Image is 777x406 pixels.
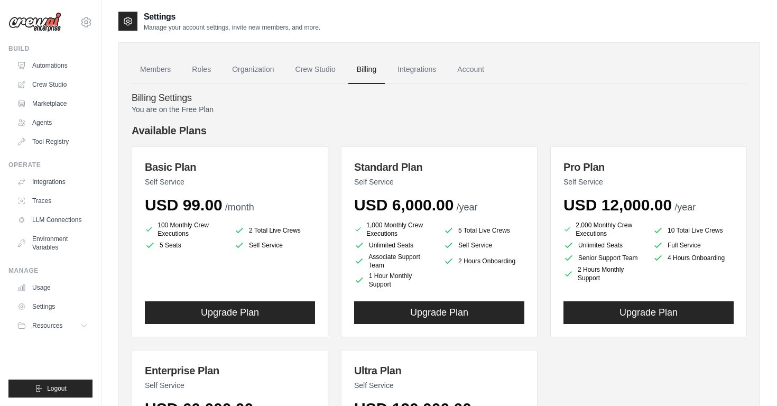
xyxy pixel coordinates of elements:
a: Marketplace [13,95,92,112]
div: Build [8,44,92,53]
span: Resources [32,321,62,330]
a: LLM Connections [13,211,92,228]
p: Self Service [563,177,734,187]
span: /year [456,202,477,213]
h4: Billing Settings [132,93,747,104]
span: /year [674,202,696,213]
li: 1 Hour Monthly Support [354,272,435,289]
span: Logout [47,384,67,393]
h2: Settings [144,11,320,23]
li: 2 Hours Onboarding [443,253,524,270]
li: Unlimited Seats [354,240,435,251]
a: Tool Registry [13,133,92,150]
button: Upgrade Plan [563,301,734,324]
li: 5 Seats [145,240,226,251]
p: Self Service [145,380,315,391]
span: USD 6,000.00 [354,196,454,214]
li: 4 Hours Onboarding [653,253,734,263]
a: Members [132,56,179,84]
h3: Enterprise Plan [145,363,315,378]
a: Traces [13,192,92,209]
h4: Available Plans [132,123,747,138]
div: Operate [8,161,92,169]
li: 10 Total Live Crews [653,223,734,238]
a: Crew Studio [287,56,344,84]
img: Logo [8,12,61,32]
p: Self Service [145,177,315,187]
span: USD 99.00 [145,196,223,214]
li: 5 Total Live Crews [443,223,524,238]
li: Senior Support Team [563,253,644,263]
p: Self Service [354,177,524,187]
li: Full Service [653,240,734,251]
li: Associate Support Team [354,253,435,270]
p: You are on the Free Plan [132,104,747,115]
p: Manage your account settings, invite new members, and more. [144,23,320,32]
h3: Basic Plan [145,160,315,174]
a: Settings [13,298,92,315]
li: 2 Hours Monthly Support [563,265,644,282]
a: Integrations [13,173,92,190]
li: Self Service [234,240,315,251]
a: Environment Variables [13,230,92,256]
span: /month [225,202,254,213]
button: Resources [13,317,92,334]
a: Organization [224,56,282,84]
a: Automations [13,57,92,74]
a: Roles [183,56,219,84]
li: 2 Total Live Crews [234,223,315,238]
a: Account [449,56,493,84]
div: Manage [8,266,92,275]
h3: Standard Plan [354,160,524,174]
a: Usage [13,279,92,296]
a: Crew Studio [13,76,92,93]
button: Logout [8,380,92,398]
a: Integrations [389,56,445,84]
li: 1,000 Monthly Crew Executions [354,221,435,238]
li: Unlimited Seats [563,240,644,251]
a: Agents [13,114,92,131]
h3: Pro Plan [563,160,734,174]
li: 100 Monthly Crew Executions [145,221,226,238]
li: Self Service [443,240,524,251]
a: Billing [348,56,385,84]
h3: Ultra Plan [354,363,524,378]
span: USD 12,000.00 [563,196,672,214]
p: Self Service [354,380,524,391]
button: Upgrade Plan [145,301,315,324]
button: Upgrade Plan [354,301,524,324]
li: 2,000 Monthly Crew Executions [563,221,644,238]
